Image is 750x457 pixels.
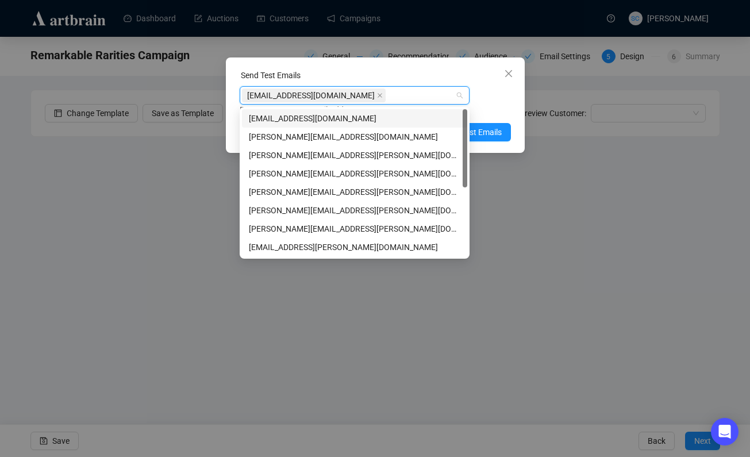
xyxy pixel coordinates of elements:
[442,126,502,139] span: Send Test Emails
[711,418,739,446] div: Open Intercom Messenger
[249,130,460,143] div: [PERSON_NAME][EMAIL_ADDRESS][DOMAIN_NAME]
[499,64,518,83] button: Close
[249,204,460,217] div: [PERSON_NAME][EMAIL_ADDRESS][PERSON_NAME][DOMAIN_NAME]
[504,69,513,78] span: close
[247,89,375,102] span: [EMAIL_ADDRESS][DOMAIN_NAME]
[249,149,460,162] div: [PERSON_NAME][EMAIL_ADDRESS][PERSON_NAME][DOMAIN_NAME]
[242,201,467,220] div: brooke.kennedy@rrauction.com
[249,241,460,254] div: [EMAIL_ADDRESS][PERSON_NAME][DOMAIN_NAME]
[241,71,301,80] label: Send Test Emails
[249,112,460,125] div: [EMAIL_ADDRESS][DOMAIN_NAME]
[242,183,467,201] div: bob.eaton@rrauction.com
[242,164,467,183] div: dan.mccarthy@rrauction.com
[242,238,467,256] div: matt.klein@rrauction.com
[242,128,467,146] div: rebecca.e@artbrain.co
[249,167,460,180] div: [PERSON_NAME][EMAIL_ADDRESS][PERSON_NAME][DOMAIN_NAME]
[242,89,386,102] span: sarina@rrauction.com
[242,220,467,238] div: bobby.eaton@rrauction.com
[249,222,460,235] div: [PERSON_NAME][EMAIL_ADDRESS][PERSON_NAME][DOMAIN_NAME]
[249,186,460,198] div: [PERSON_NAME][EMAIL_ADDRESS][PERSON_NAME][DOMAIN_NAME]
[242,146,467,164] div: bobby.livingston@rrauction.com
[242,109,467,128] div: sarina.carlo@rrauction.com
[377,93,383,98] span: close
